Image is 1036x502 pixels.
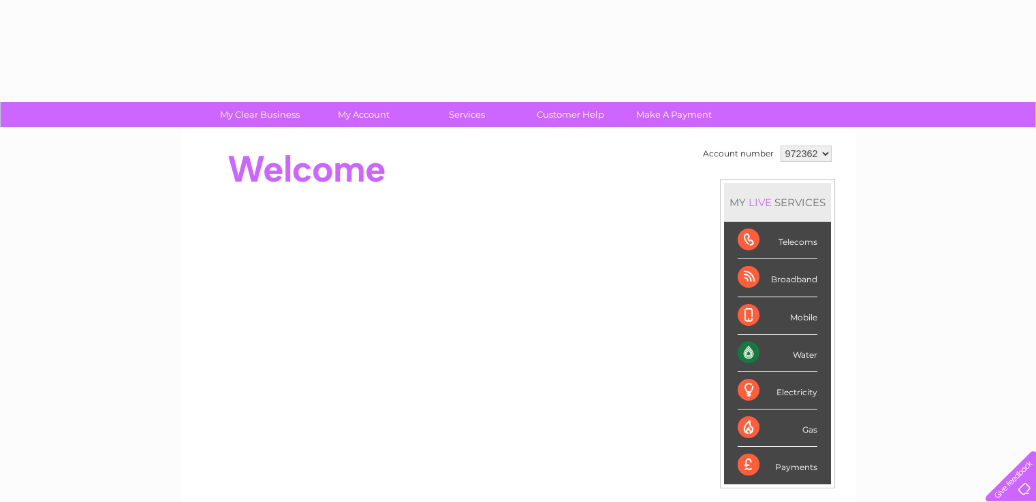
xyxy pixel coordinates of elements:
[738,447,817,484] div: Payments
[738,259,817,297] div: Broadband
[514,102,627,127] a: Customer Help
[307,102,420,127] a: My Account
[618,102,730,127] a: Make A Payment
[724,183,831,222] div: MY SERVICES
[738,297,817,335] div: Mobile
[746,196,774,209] div: LIVE
[204,102,316,127] a: My Clear Business
[738,222,817,259] div: Telecoms
[700,142,777,165] td: Account number
[738,335,817,372] div: Water
[738,409,817,447] div: Gas
[738,372,817,409] div: Electricity
[411,102,523,127] a: Services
